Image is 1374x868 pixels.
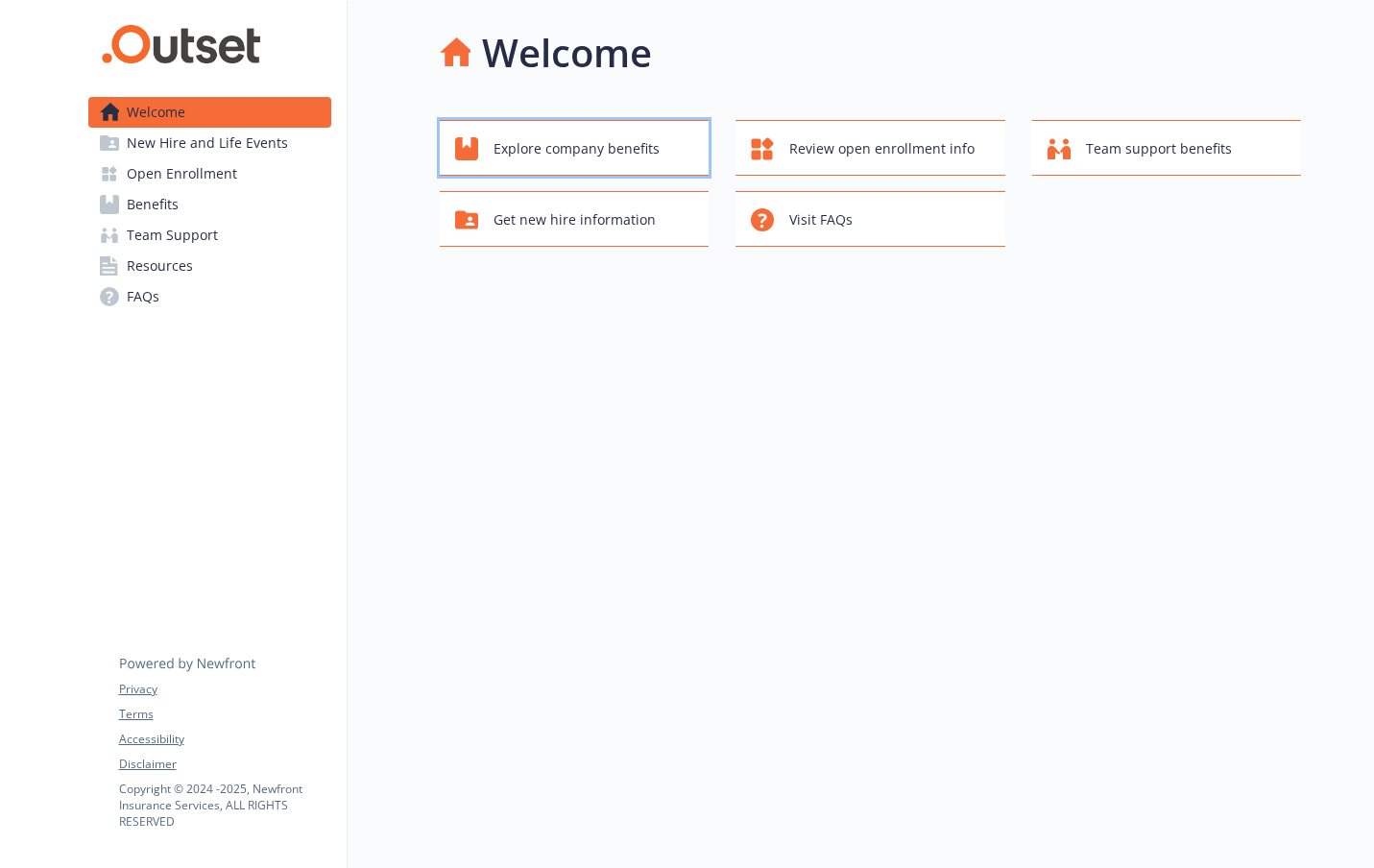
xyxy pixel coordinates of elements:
span: Visit FAQs [789,202,853,238]
button: Team support benefits [1032,120,1302,176]
span: Resources [127,251,193,281]
a: Open Enrollment [88,158,331,189]
a: FAQs [88,281,331,312]
button: Get new hire information [440,191,710,247]
a: Team Support [88,220,331,251]
span: Review open enrollment info [789,131,975,167]
button: Explore company benefits [440,120,710,176]
h1: Welcome [482,24,652,82]
a: Accessibility [119,731,330,748]
a: Resources [88,251,331,281]
span: FAQs [127,281,159,312]
span: Get new hire information [494,202,656,238]
span: Explore company benefits [494,131,660,167]
span: Team Support [127,220,218,251]
button: Review open enrollment info [735,120,1005,176]
span: Team support benefits [1086,131,1232,167]
a: Benefits [88,189,331,220]
a: Privacy [119,681,330,698]
a: Welcome [88,97,331,128]
span: Open Enrollment [127,158,237,189]
span: Welcome [127,97,185,128]
a: New Hire and Life Events [88,128,331,158]
a: Disclaimer [119,756,330,773]
span: Benefits [127,189,179,220]
span: New Hire and Life Events [127,128,288,158]
a: Terms [119,706,330,723]
p: Copyright © 2024 - 2025 , Newfront Insurance Services, ALL RIGHTS RESERVED [119,781,330,830]
button: Visit FAQs [735,191,1005,247]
